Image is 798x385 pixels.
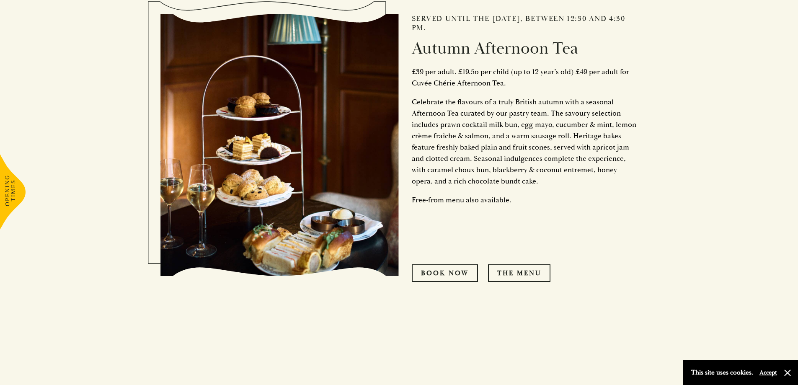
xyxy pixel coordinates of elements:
[759,369,777,377] button: Accept
[412,264,478,282] a: Book now
[412,96,638,187] p: Celebrate the flavours of a truly British autumn with a seasonal Afternoon Tea curated by our pas...
[412,14,638,32] h2: Served until the [DATE], between 12:30 and 4:30 pm.
[691,367,753,379] p: This site uses cookies.
[412,66,638,89] p: £39 per adult. £19.5o per child (up to 12 year’s old) £49 per adult for Cuvée Chérie Afternoon Tea.
[488,264,550,282] a: THE MENU
[412,39,638,59] h2: Autumn Afternoon Tea
[412,194,638,206] p: Free-from menu also available.
[783,369,792,377] button: Close and accept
